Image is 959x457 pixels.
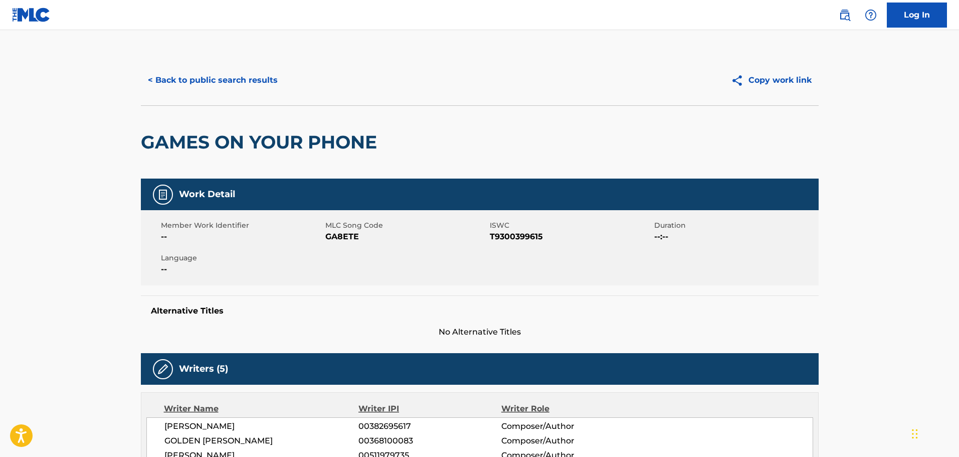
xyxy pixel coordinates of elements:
[861,5,881,25] div: Help
[141,68,285,93] button: < Back to public search results
[654,231,816,243] span: --:--
[141,131,382,154] h2: GAMES ON YOUR PHONE
[839,9,851,21] img: search
[157,363,169,375] img: Writers
[12,8,51,22] img: MLC Logo
[151,306,809,316] h5: Alternative Titles
[358,435,501,447] span: 00368100083
[179,363,228,375] h5: Writers (5)
[164,403,359,415] div: Writer Name
[835,5,855,25] a: Public Search
[501,403,631,415] div: Writer Role
[325,231,487,243] span: GA8ETE
[161,220,323,231] span: Member Work Identifier
[358,403,501,415] div: Writer IPI
[490,220,652,231] span: ISWC
[179,189,235,200] h5: Work Detail
[358,420,501,432] span: 00382695617
[141,326,819,338] span: No Alternative Titles
[865,9,877,21] img: help
[325,220,487,231] span: MLC Song Code
[654,220,816,231] span: Duration
[164,435,359,447] span: GOLDEN [PERSON_NAME]
[161,253,323,263] span: Language
[161,231,323,243] span: --
[731,74,748,87] img: Copy work link
[164,420,359,432] span: [PERSON_NAME]
[909,409,959,457] iframe: Chat Widget
[157,189,169,201] img: Work Detail
[161,263,323,275] span: --
[724,68,819,93] button: Copy work link
[490,231,652,243] span: T9300399615
[912,419,918,449] div: Drag
[501,435,631,447] span: Composer/Author
[501,420,631,432] span: Composer/Author
[887,3,947,28] a: Log In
